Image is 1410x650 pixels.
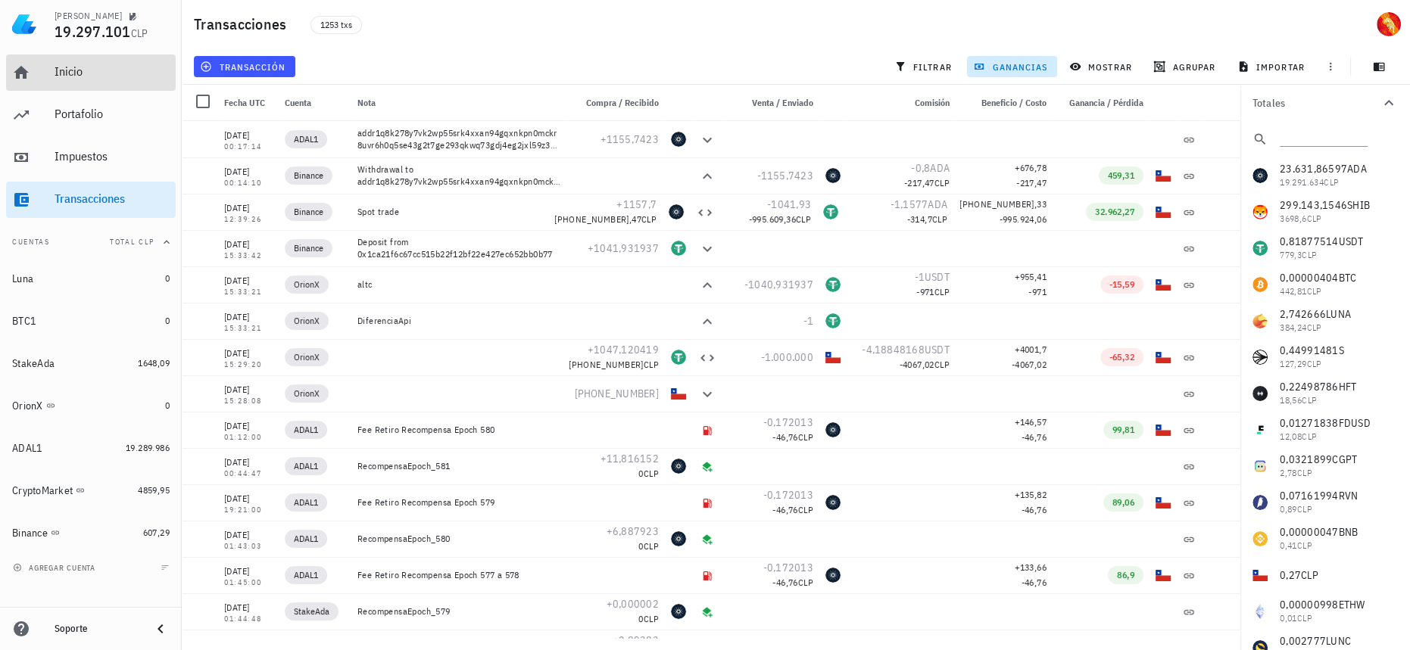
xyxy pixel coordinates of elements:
[1240,61,1305,73] span: importar
[796,213,811,225] span: CLP
[600,452,660,465] span: +11,816152
[586,97,659,108] span: Compra / Recibido
[16,563,95,573] span: agregar cuenta
[6,97,176,133] a: Portafolio
[126,442,170,453] span: 19.289.986
[224,325,273,332] div: 15:33:21
[143,527,170,538] span: 607,29
[224,164,273,179] div: [DATE]
[165,315,170,326] span: 0
[224,527,273,543] div: [DATE]
[763,561,813,574] span: -0,172013
[6,260,176,297] a: Luna 0
[224,361,273,369] div: 15:29:20
[862,343,925,356] span: -4,18848168
[757,169,814,182] span: -1155,7423
[224,600,273,615] div: [DATE]
[911,161,930,175] span: -0,8
[1156,350,1171,365] div: CLP-icon
[6,515,176,551] a: Binance 607,29
[6,387,176,424] a: OrionX 0
[294,132,318,147] span: ADAL1
[294,277,320,292] span: OrionX
[224,179,273,187] div: 00:14:10
[1156,495,1171,510] div: CLP-icon
[1015,271,1047,282] span: +955,41
[224,201,273,216] div: [DATE]
[131,26,148,40] span: CLP
[1240,85,1410,121] button: Totales
[224,273,273,288] div: [DATE]
[772,504,797,515] span: -46,76
[224,216,273,223] div: 12:39:26
[224,346,273,361] div: [DATE]
[357,127,562,151] div: addr1q8k278y7vk2wp55srk4xxan94gqxnkpn0mckr8uvr6h0q5se43g2t7ge293qkwq73gdj4eg2jxl59z3mxqnc4qmm2syq...
[1069,97,1143,108] span: Ganancia / Pérdida
[1022,431,1047,443] span: -46,76
[294,568,318,583] span: ADAL1
[1000,213,1047,225] span: -995.924,06
[9,560,102,575] button: agregar cuenta
[1015,416,1047,428] span: +146,57
[671,386,686,401] div: CLP-icon
[956,85,1053,121] div: Beneficio / Costo
[803,314,814,328] span: -1
[224,252,273,260] div: 15:33:42
[600,132,660,146] span: +1155,7423
[224,382,273,397] div: [DATE]
[55,10,122,22] div: [PERSON_NAME]
[1012,359,1047,370] span: -4067,02
[224,470,273,477] div: 00:44:47
[294,422,318,437] span: ADAL1
[904,177,934,188] span: -217,47
[194,56,295,77] button: transacción
[224,491,273,506] div: [DATE]
[749,213,796,225] span: -995.609,36
[823,204,838,219] div: USDT-icon
[1231,56,1314,77] button: importar
[934,286,950,297] span: CLP
[224,564,273,579] div: [DATE]
[767,197,811,211] span: -1041,93
[55,64,170,79] div: Inicio
[888,56,961,77] button: filtrar
[847,85,956,121] div: Comisión
[772,577,797,588] span: -46,76
[825,168,841,183] div: ADA-icon
[294,531,318,546] span: ADAL1
[897,61,952,73] span: filtrar
[638,540,643,552] span: 0
[1063,56,1141,77] button: mostrar
[1112,424,1134,435] span: 99,81
[1016,177,1047,188] span: -217,47
[320,17,352,33] span: 1253 txs
[224,506,273,514] div: 19:21:00
[224,397,273,405] div: 15:28:08
[798,577,813,588] span: CLP
[224,579,273,586] div: 01:45:00
[357,533,562,545] div: RecompensaEpoch_580
[588,241,659,255] span: +1041,931937
[357,424,562,436] div: Fee Retiro Recompensa Epoch 580
[722,85,819,121] div: Venta / Enviado
[1117,569,1134,580] span: 86,9
[12,12,36,36] img: LedgiFi
[224,237,273,252] div: [DATE]
[6,182,176,218] a: Transacciones
[224,615,273,623] div: 01:44:48
[357,605,562,617] div: RecompensaEpoch_579
[55,149,170,163] div: Impuestos
[1156,204,1171,219] div: CLP-icon
[1156,568,1171,583] div: CLP-icon
[613,633,659,647] span: +2,89383
[1147,56,1224,77] button: agrupar
[568,85,665,121] div: Compra / Recibido
[224,128,273,143] div: [DATE]
[1156,168,1171,183] div: CLP-icon
[294,168,323,183] span: Binance
[981,97,1047,108] span: Beneficio / Costo
[616,197,657,211] span: +1157,7
[6,303,176,339] a: BTC1 0
[12,484,73,497] div: CryptoMarket
[6,224,176,260] button: CuentasTotal CLP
